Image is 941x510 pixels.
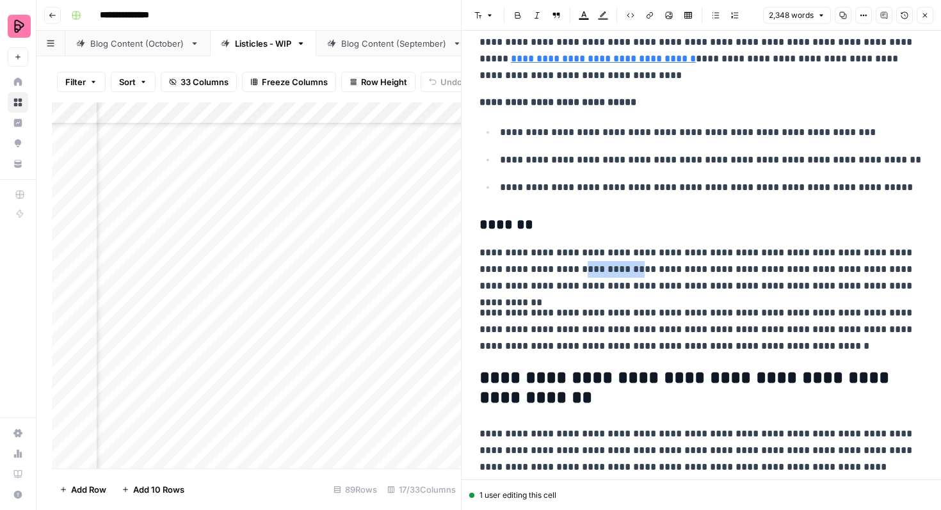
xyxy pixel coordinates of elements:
[210,31,316,56] a: Listicles - WIP
[8,443,28,464] a: Usage
[52,479,114,500] button: Add Row
[8,423,28,443] a: Settings
[763,7,831,24] button: 2,348 words
[71,483,106,496] span: Add Row
[8,154,28,174] a: Your Data
[316,31,472,56] a: Blog Content (September)
[421,72,470,92] button: Undo
[65,31,210,56] a: Blog Content (October)
[8,15,31,38] img: Preply Logo
[8,484,28,505] button: Help + Support
[65,76,86,88] span: Filter
[8,92,28,113] a: Browse
[262,76,328,88] span: Freeze Columns
[235,37,291,50] div: Listicles - WIP
[8,113,28,133] a: Insights
[8,72,28,92] a: Home
[8,133,28,154] a: Opportunities
[181,76,229,88] span: 33 Columns
[469,490,933,501] div: 1 user editing this cell
[119,76,136,88] span: Sort
[90,37,185,50] div: Blog Content (October)
[341,72,415,92] button: Row Height
[382,479,461,500] div: 17/33 Columns
[8,464,28,484] a: Learning Hub
[361,76,407,88] span: Row Height
[161,72,237,92] button: 33 Columns
[341,37,447,50] div: Blog Content (September)
[133,483,184,496] span: Add 10 Rows
[114,479,192,500] button: Add 10 Rows
[242,72,336,92] button: Freeze Columns
[111,72,156,92] button: Sort
[440,76,462,88] span: Undo
[769,10,814,21] span: 2,348 words
[8,10,28,42] button: Workspace: Preply
[57,72,106,92] button: Filter
[328,479,382,500] div: 89 Rows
